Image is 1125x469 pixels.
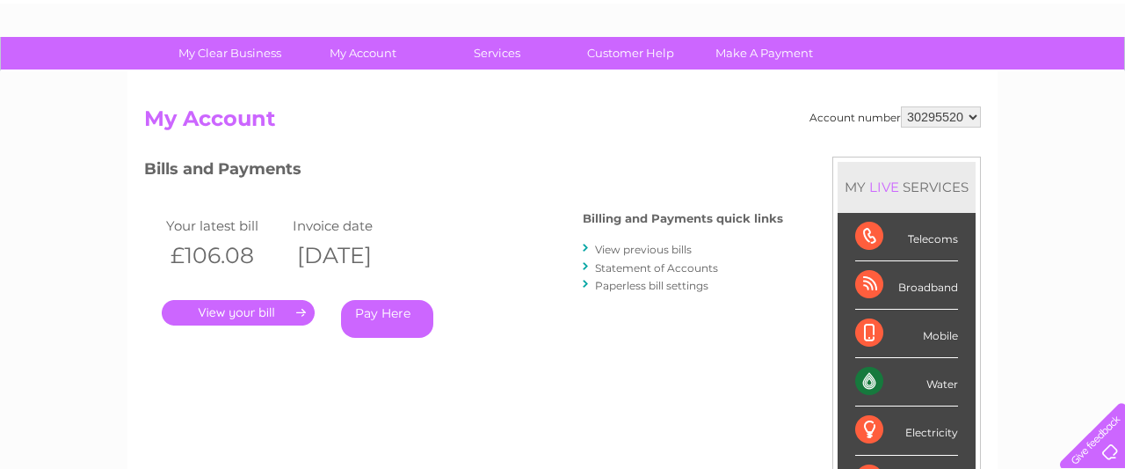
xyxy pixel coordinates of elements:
td: Invoice date [288,214,415,238]
a: Statement of Accounts [595,261,718,275]
img: logo.png [40,46,129,99]
a: Paperless bill settings [595,279,708,292]
div: Telecoms [855,213,958,261]
div: Clear Business is a trading name of Verastar Limited (registered in [GEOGRAPHIC_DATA] No. 3667643... [149,10,979,85]
div: LIVE [866,179,903,195]
h3: Bills and Payments [144,157,783,187]
a: Customer Help [558,37,703,70]
a: 0333 014 3131 [794,9,915,31]
a: Make A Payment [692,37,837,70]
a: Water [816,75,849,88]
a: Telecoms [909,75,962,88]
a: My Clear Business [157,37,302,70]
div: Account number [809,106,981,128]
th: £106.08 [162,238,288,274]
a: My Account [291,37,436,70]
a: View previous bills [595,243,692,256]
th: [DATE] [288,238,415,274]
h2: My Account [144,106,981,140]
div: Broadband [855,261,958,310]
div: Mobile [855,310,958,358]
a: Log out [1067,75,1108,88]
a: Services [425,37,570,70]
div: Water [855,358,958,407]
h4: Billing and Payments quick links [583,212,783,225]
a: Pay Here [341,300,433,338]
div: Electricity [855,407,958,455]
div: MY SERVICES [838,162,976,212]
a: . [162,300,315,326]
td: Your latest bill [162,214,288,238]
a: Energy [860,75,898,88]
a: Blog [972,75,998,88]
a: Contact [1008,75,1051,88]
